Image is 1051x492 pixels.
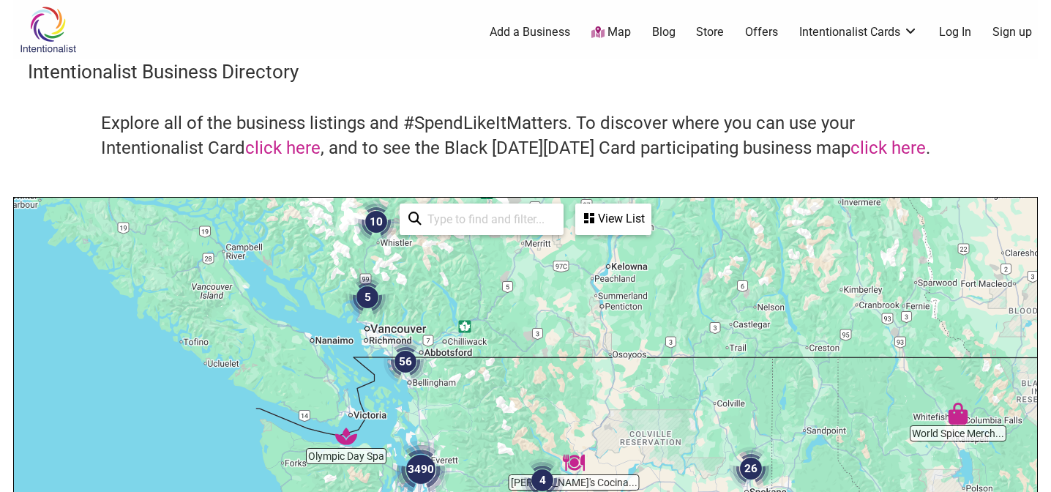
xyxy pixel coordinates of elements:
a: Sign up [992,24,1032,40]
h4: Explore all of the business listings and #SpendLikeItMatters. To discover where you can use your ... [101,111,950,160]
div: Marcela's Cocina Mexicana [563,452,585,474]
div: Olympic Day Spa [335,425,357,447]
div: See a list of the visible businesses [575,204,651,235]
div: View List [577,205,650,233]
a: Blog [652,24,676,40]
a: Offers [745,24,778,40]
h3: Intentionalist Business Directory [28,59,1023,85]
div: 5 [345,275,389,319]
div: 10 [354,200,398,244]
a: Store [696,24,724,40]
div: 56 [384,340,427,384]
a: click here [850,138,926,158]
a: Intentionalist Cards [799,24,918,40]
div: 26 [729,447,773,491]
a: Map [591,24,631,41]
div: World Spice Merchants [947,403,969,425]
img: Intentionalist [13,6,83,53]
input: Type to find and filter... [422,205,555,234]
a: Add a Business [490,24,570,40]
div: Type to search and filter [400,204,564,235]
a: Log In [939,24,971,40]
a: click here [245,138,321,158]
